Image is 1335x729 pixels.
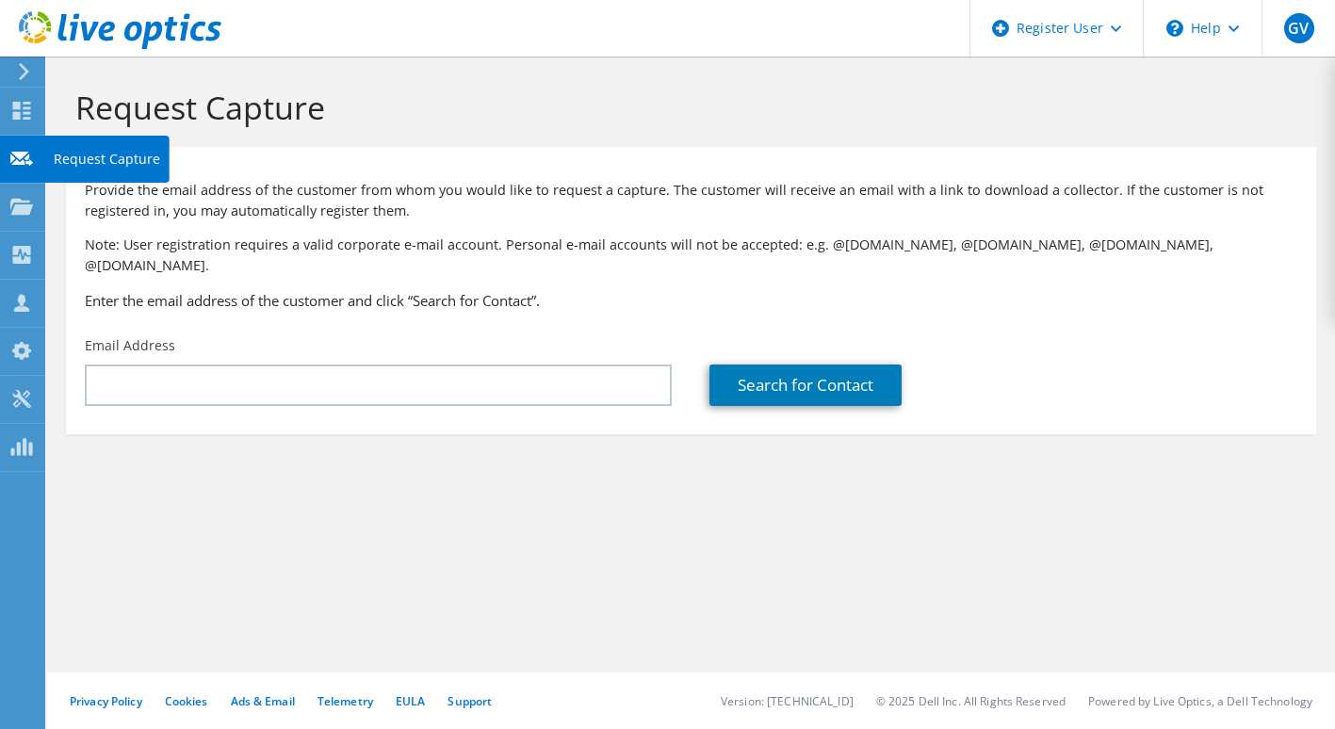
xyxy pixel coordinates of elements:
li: © 2025 Dell Inc. All Rights Reserved [876,693,1066,709]
p: Note: User registration requires a valid corporate e-mail account. Personal e-mail accounts will ... [85,235,1297,276]
p: Provide the email address of the customer from whom you would like to request a capture. The cust... [85,180,1297,221]
li: Version: [TECHNICAL_ID] [721,693,854,709]
a: Privacy Policy [70,693,142,709]
a: EULA [396,693,425,709]
div: Request Capture [44,136,170,183]
span: GV [1284,13,1314,43]
a: Search for Contact [709,364,902,406]
svg: \n [1166,20,1183,37]
a: Support [448,693,492,709]
a: Telemetry [317,693,373,709]
h1: Request Capture [75,88,1297,127]
a: Ads & Email [231,693,295,709]
h3: Enter the email address of the customer and click “Search for Contact”. [85,290,1297,311]
label: Email Address [85,336,175,355]
a: Cookies [165,693,208,709]
li: Powered by Live Optics, a Dell Technology [1088,693,1312,709]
